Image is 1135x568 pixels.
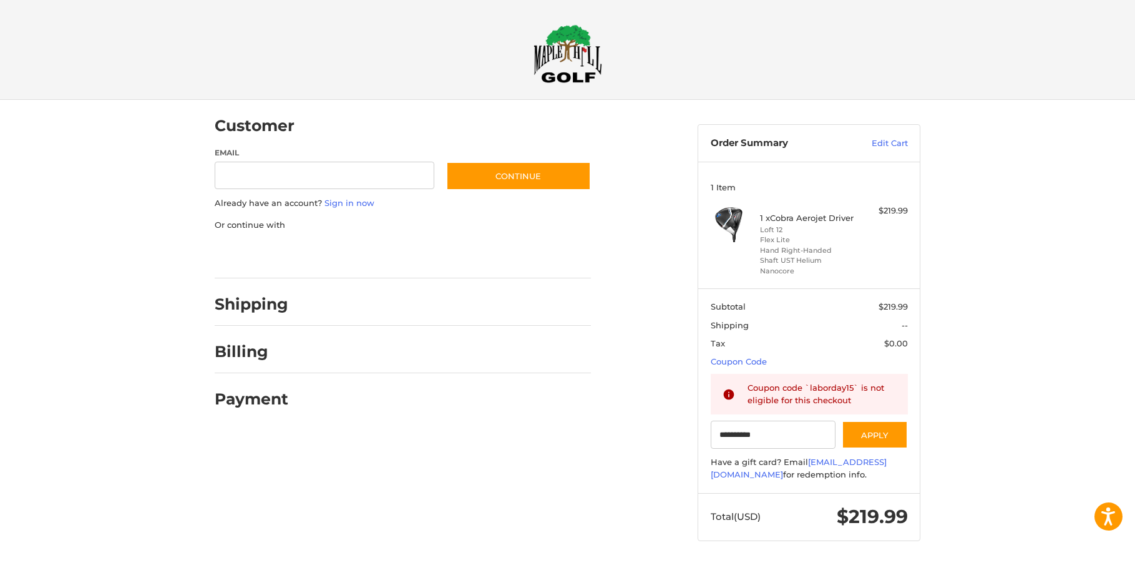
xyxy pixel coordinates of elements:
span: Shipping [711,320,749,330]
li: Flex Lite [760,235,855,245]
button: Continue [446,162,591,190]
span: $219.99 [879,301,908,311]
div: Coupon code `laborday15` is not eligible for this checkout [748,382,896,406]
iframe: Google Customer Reviews [1032,534,1135,568]
a: Sign in now [324,198,374,208]
h2: Payment [215,389,288,409]
p: Or continue with [215,219,591,232]
h4: 1 x Cobra Aerojet Driver [760,213,855,223]
span: $0.00 [884,338,908,348]
a: Edit Cart [845,137,908,150]
li: Loft 12 [760,225,855,235]
h2: Customer [215,116,295,135]
span: Total (USD) [711,511,761,522]
h3: 1 Item [711,182,908,192]
h3: Order Summary [711,137,845,150]
iframe: PayPal-paylater [316,243,410,266]
span: Subtotal [711,301,746,311]
h2: Billing [215,342,288,361]
iframe: PayPal-paypal [211,243,304,266]
li: Hand Right-Handed [760,245,855,256]
div: $219.99 [859,205,908,217]
div: Have a gift card? Email for redemption info. [711,456,908,481]
img: Maple Hill Golf [533,24,602,83]
label: Email [215,147,434,159]
li: Shaft UST Helium Nanocore [760,255,855,276]
iframe: PayPal-venmo [422,243,516,266]
input: Gift Certificate or Coupon Code [711,421,836,449]
span: Tax [711,338,725,348]
span: -- [902,320,908,330]
button: Apply [842,421,908,449]
p: Already have an account? [215,197,591,210]
span: $219.99 [837,505,908,528]
a: [EMAIL_ADDRESS][DOMAIN_NAME] [711,457,887,479]
h2: Shipping [215,295,288,314]
a: Coupon Code [711,356,767,366]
